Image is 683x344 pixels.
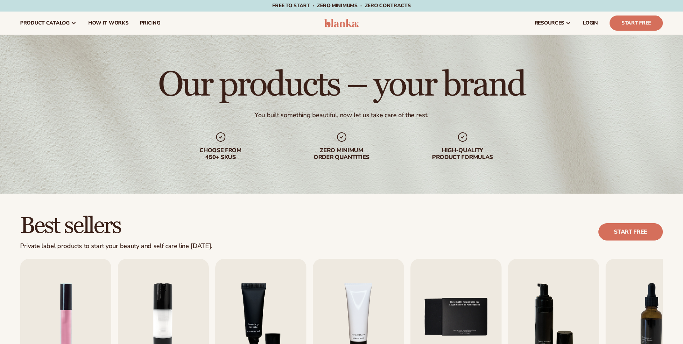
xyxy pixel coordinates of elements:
a: How It Works [82,12,134,35]
a: resources [529,12,577,35]
h1: Our products – your brand [158,68,525,102]
div: Zero minimum order quantities [296,147,388,161]
h2: Best sellers [20,214,212,238]
img: logo [324,19,359,27]
div: Private label products to start your beauty and self care line [DATE]. [20,242,212,250]
div: High-quality product formulas [417,147,509,161]
span: product catalog [20,20,69,26]
span: LOGIN [583,20,598,26]
a: LOGIN [577,12,604,35]
a: Start free [598,223,663,241]
div: Choose from 450+ Skus [175,147,267,161]
a: pricing [134,12,166,35]
div: You built something beautiful, now let us take care of the rest. [255,111,428,119]
span: pricing [140,20,160,26]
a: Start Free [610,16,663,31]
span: resources [535,20,564,26]
a: product catalog [14,12,82,35]
span: How It Works [88,20,129,26]
span: Free to start · ZERO minimums · ZERO contracts [272,2,410,9]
